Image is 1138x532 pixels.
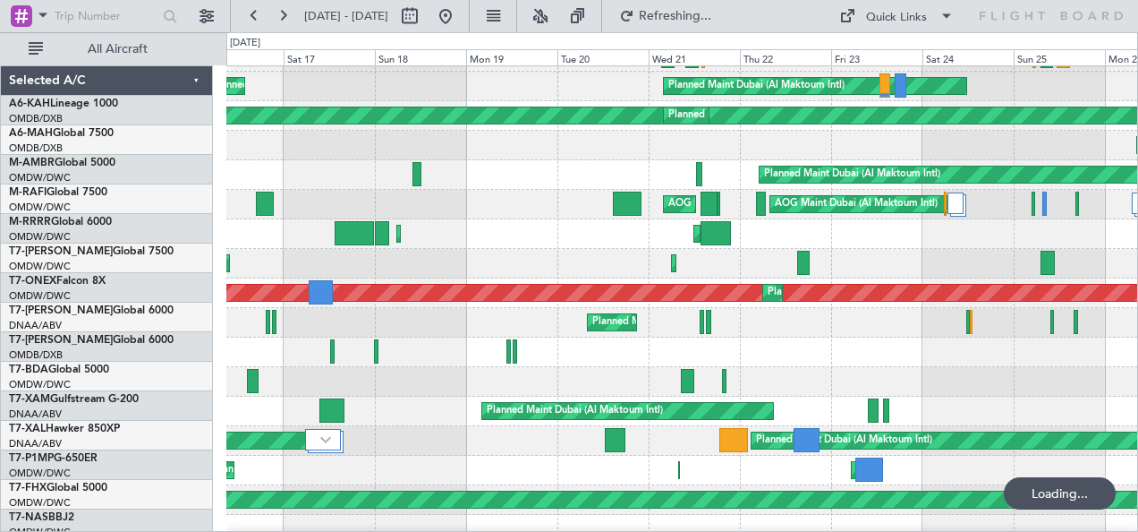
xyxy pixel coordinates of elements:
[9,217,51,227] span: M-RRRR
[9,99,118,109] a: A6-KAHLineage 1000
[9,483,107,493] a: T7-FHXGlobal 5000
[611,2,718,30] button: Refreshing...
[9,319,62,332] a: DNAA/ABV
[9,512,74,523] a: T7-NASBBJ2
[9,128,114,139] a: A6-MAHGlobal 7500
[9,260,71,273] a: OMDW/DWC
[9,512,48,523] span: T7-NAS
[9,496,71,510] a: OMDW/DWC
[9,378,71,391] a: OMDW/DWC
[284,49,375,65] div: Sat 17
[9,424,46,434] span: T7-XAL
[9,158,115,168] a: M-AMBRGlobal 5000
[20,35,194,64] button: All Aircraft
[668,191,856,218] div: AOG Maint Paris ([GEOGRAPHIC_DATA])
[9,424,120,434] a: T7-XALHawker 850XP
[9,453,98,464] a: T7-P1MPG-650ER
[9,276,56,287] span: T7-ONEX
[9,276,106,287] a: T7-ONEXFalcon 8X
[9,158,55,168] span: M-AMBR
[9,305,113,316] span: T7-[PERSON_NAME]
[55,3,157,30] input: Trip Number
[866,9,927,27] div: Quick Links
[831,49,922,65] div: Fri 23
[9,365,109,375] a: T7-BDAGlobal 5000
[668,102,845,129] div: Planned Maint Dubai (Al Maktoum Intl)
[922,49,1014,65] div: Sat 24
[9,187,47,198] span: M-RAFI
[9,201,71,214] a: OMDW/DWC
[9,394,139,405] a: T7-XAMGulfstream G-200
[557,49,649,65] div: Tue 20
[9,335,174,346] a: T7-[PERSON_NAME]Global 6000
[9,453,54,464] span: T7-P1MP
[9,408,62,421] a: DNAA/ABV
[9,305,174,316] a: T7-[PERSON_NAME]Global 6000
[9,171,71,184] a: OMDW/DWC
[375,49,466,65] div: Sun 18
[230,36,260,51] div: [DATE]
[740,49,831,65] div: Thu 22
[9,99,50,109] span: A6-KAH
[668,73,845,99] div: Planned Maint Dubai (Al Maktoum Intl)
[768,279,944,306] div: Planned Maint Dubai (Al Maktoum Intl)
[192,49,284,65] div: Fri 16
[9,394,50,405] span: T7-XAM
[9,335,113,346] span: T7-[PERSON_NAME]
[9,187,107,198] a: M-RAFIGlobal 7500
[9,246,113,257] span: T7-[PERSON_NAME]
[638,10,713,22] span: Refreshing...
[1004,477,1116,510] div: Loading...
[9,230,71,244] a: OMDW/DWC
[9,289,71,303] a: OMDW/DWC
[9,217,112,227] a: M-RRRRGlobal 6000
[699,220,964,247] div: Unplanned Maint [GEOGRAPHIC_DATA] (Al Maktoum Intl)
[775,191,938,218] div: AOG Maint Dubai (Al Maktoum Intl)
[47,43,189,56] span: All Aircraft
[756,427,932,454] div: Planned Maint Dubai (Al Maktoum Intl)
[9,483,47,493] span: T7-FHX
[9,437,62,450] a: DNAA/ABV
[9,348,63,362] a: OMDB/DXB
[830,2,963,30] button: Quick Links
[9,246,174,257] a: T7-[PERSON_NAME]Global 7500
[592,309,794,336] div: Planned Maint Abuja ([PERSON_NAME] Intl)
[9,365,48,375] span: T7-BDA
[649,49,740,65] div: Wed 21
[9,112,63,125] a: OMDB/DXB
[320,436,331,443] img: arrow-gray.svg
[304,8,388,24] span: [DATE] - [DATE]
[487,398,663,425] div: Planned Maint Dubai (Al Maktoum Intl)
[9,467,71,480] a: OMDW/DWC
[9,142,63,155] a: OMDB/DXB
[764,161,940,188] div: Planned Maint Dubai (Al Maktoum Intl)
[1014,49,1105,65] div: Sun 25
[9,128,53,139] span: A6-MAH
[466,49,557,65] div: Mon 19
